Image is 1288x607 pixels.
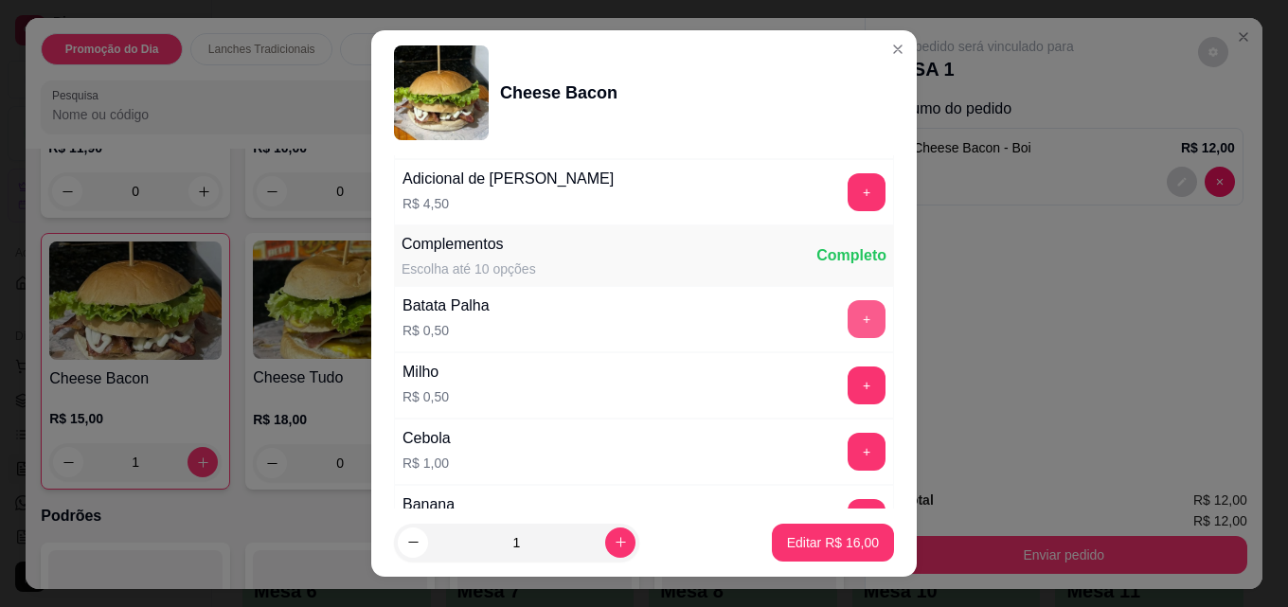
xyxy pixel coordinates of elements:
div: Cebola [402,427,451,450]
div: Banana [402,493,455,516]
button: add [848,366,885,404]
div: Cheese Bacon [500,80,617,106]
p: R$ 1,00 [402,454,451,473]
button: add [848,300,885,338]
p: R$ 4,50 [402,194,614,213]
div: Complementos [402,233,536,256]
div: Adicional de [PERSON_NAME] [402,168,614,190]
button: decrease-product-quantity [398,527,428,558]
button: add [848,433,885,471]
p: R$ 0,50 [402,387,449,406]
div: Milho [402,361,449,384]
img: product-image [394,45,489,140]
button: add [848,499,885,537]
div: Escolha até 10 opções [402,259,536,278]
div: Completo [816,244,886,267]
p: R$ 0,50 [402,321,490,340]
button: Editar R$ 16,00 [772,524,894,562]
button: increase-product-quantity [605,527,635,558]
p: Editar R$ 16,00 [787,533,879,552]
div: Batata Palha [402,295,490,317]
button: add [848,173,885,211]
button: Close [883,34,913,64]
